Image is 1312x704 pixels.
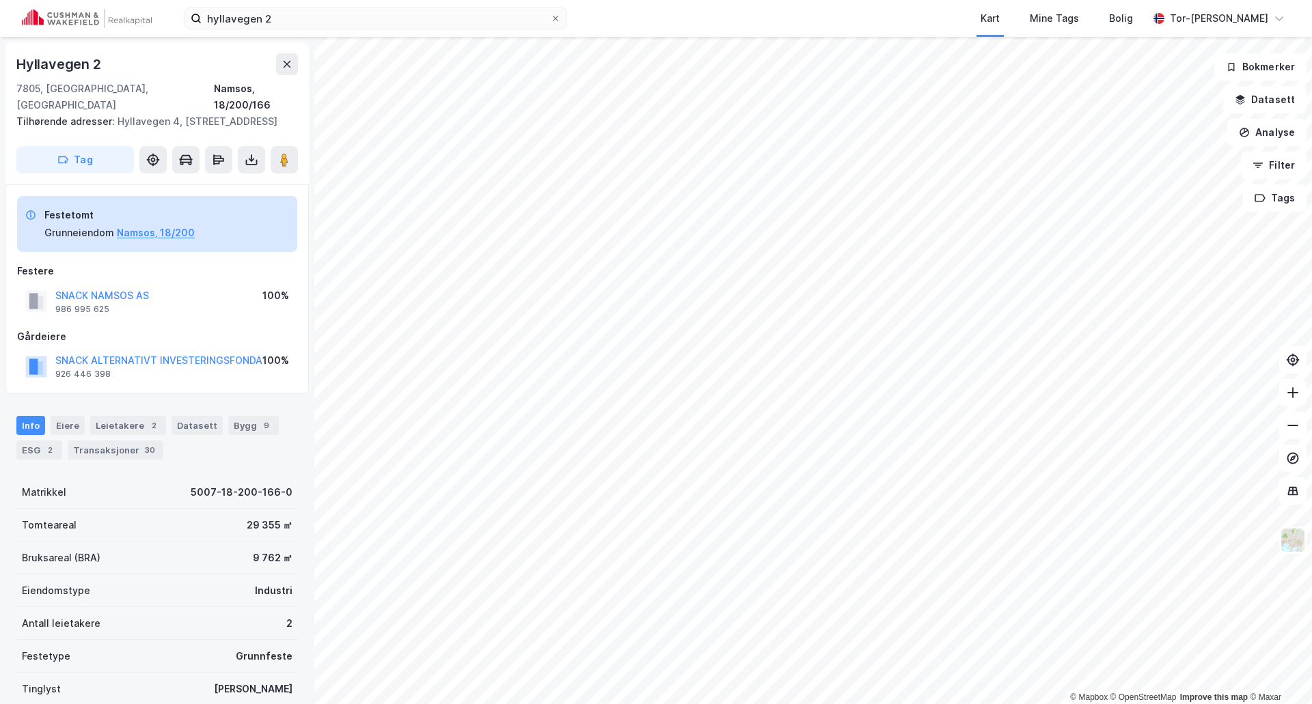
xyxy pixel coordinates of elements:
[228,416,279,435] div: Bygg
[16,81,214,113] div: 7805, [GEOGRAPHIC_DATA], [GEOGRAPHIC_DATA]
[255,582,292,599] div: Industri
[142,443,158,457] div: 30
[236,648,292,664] div: Grunnfeste
[17,263,297,279] div: Festere
[43,443,57,457] div: 2
[1223,86,1307,113] button: Datasett
[22,681,61,697] div: Tinglyst
[1241,152,1307,179] button: Filter
[262,287,289,304] div: 100%
[286,615,292,632] div: 2
[1030,10,1079,27] div: Mine Tags
[1070,692,1108,702] a: Mapbox
[1170,10,1268,27] div: Tor-[PERSON_NAME]
[22,582,90,599] div: Eiendomstype
[262,352,289,369] div: 100%
[16,146,134,173] button: Tag
[1180,692,1248,702] a: Improve this map
[172,416,223,435] div: Datasett
[22,615,100,632] div: Antall leietakere
[981,10,1000,27] div: Kart
[17,328,297,345] div: Gårdeiere
[44,225,114,241] div: Grunneiendom
[1280,527,1306,553] img: Z
[147,419,161,432] div: 2
[22,517,77,533] div: Tomteareal
[214,81,298,113] div: Namsos, 18/200/166
[22,648,70,664] div: Festetype
[1243,184,1307,212] button: Tags
[16,115,118,127] span: Tilhørende adresser:
[51,416,85,435] div: Eiere
[68,440,163,460] div: Transaksjoner
[1227,119,1307,146] button: Analyse
[214,681,292,697] div: [PERSON_NAME]
[202,8,550,29] input: Søk på adresse, matrikkel, gårdeiere, leietakere eller personer
[55,304,109,315] div: 986 995 625
[16,440,62,460] div: ESG
[1109,10,1133,27] div: Bolig
[90,416,166,435] div: Leietakere
[55,369,111,380] div: 926 446 398
[260,419,273,432] div: 9
[16,113,287,130] div: Hyllavegen 4, [STREET_ADDRESS]
[22,484,66,501] div: Matrikkel
[1214,53,1307,81] button: Bokmerker
[247,517,292,533] div: 29 355 ㎡
[22,9,152,28] img: cushman-wakefield-realkapital-logo.202ea83816669bd177139c58696a8fa1.svg
[44,207,195,223] div: Festetomt
[16,416,45,435] div: Info
[253,550,292,566] div: 9 762 ㎡
[1110,692,1177,702] a: OpenStreetMap
[1244,638,1312,704] iframe: Chat Widget
[191,484,292,501] div: 5007-18-200-166-0
[16,53,104,75] div: Hyllavegen 2
[1244,638,1312,704] div: Kontrollprogram for chat
[117,225,195,241] button: Namsos, 18/200
[22,550,100,566] div: Bruksareal (BRA)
